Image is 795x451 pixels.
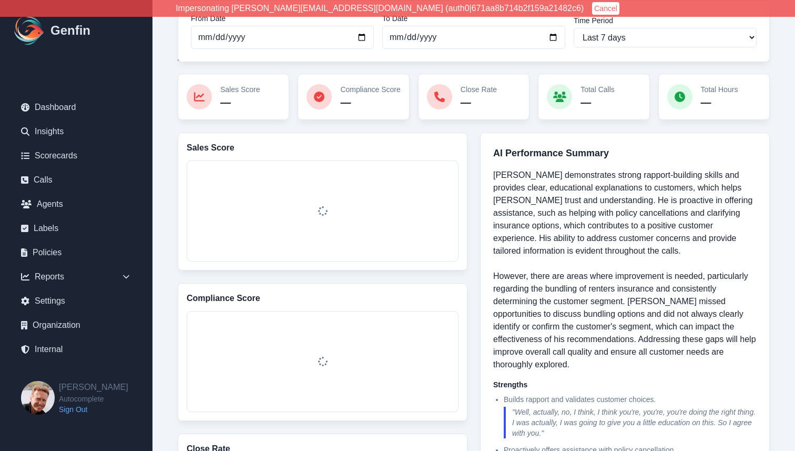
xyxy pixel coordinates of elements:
[13,218,140,239] a: Labels
[220,95,260,109] p: —
[461,95,497,109] p: —
[191,13,374,24] label: From Date
[21,381,55,415] img: Brian Dunagan
[493,379,757,390] h5: Strengths
[13,145,140,166] a: Scorecards
[504,394,757,405] p: Builds rapport and validates customer choices.
[493,146,757,161] h3: AI Performance Summary
[13,290,140,312] a: Settings
[13,266,140,287] div: Reports
[340,84,400,95] p: Compliance Score
[592,2,619,15] button: Cancel
[504,407,757,438] blockquote: " Well, actually, no, I think, I think you're, you're, you're doing the right thing. I was actual...
[13,121,140,142] a: Insights
[493,169,757,371] p: [PERSON_NAME] demonstrates strong rapport-building skills and provides clear, educational explana...
[701,95,738,109] p: —
[59,381,128,394] h2: [PERSON_NAME]
[59,404,128,415] a: Sign Out
[461,84,497,95] p: Close Rate
[13,194,140,215] a: Agents
[13,97,140,118] a: Dashboard
[220,84,260,95] p: Sales Score
[580,95,615,109] p: —
[187,142,458,154] h3: Sales Score
[13,14,46,47] img: Logo
[13,339,140,360] a: Internal
[50,22,90,39] h1: Genfin
[382,13,565,24] label: To Date
[340,95,400,109] p: —
[187,292,458,305] h3: Compliance Score
[580,84,615,95] p: Total Calls
[59,394,128,404] span: Autocomplete
[13,169,140,191] a: Calls
[13,315,140,336] a: Organization
[13,242,140,263] a: Policies
[574,15,757,26] label: Time Period
[701,84,738,95] p: Total Hours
